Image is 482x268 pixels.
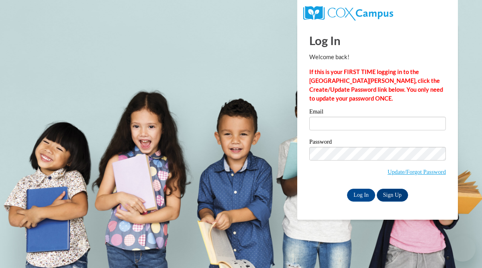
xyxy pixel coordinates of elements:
[388,169,446,175] a: Update/Forgot Password
[309,32,446,49] h1: Log In
[303,6,393,21] img: COX Campus
[347,189,375,202] input: Log In
[309,53,446,62] p: Welcome back!
[309,139,446,147] label: Password
[377,189,408,202] a: Sign Up
[309,68,443,102] strong: If this is your FIRST TIME logging in to the [GEOGRAPHIC_DATA][PERSON_NAME], click the Create/Upd...
[309,109,446,117] label: Email
[450,236,476,262] iframe: Button to launch messaging window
